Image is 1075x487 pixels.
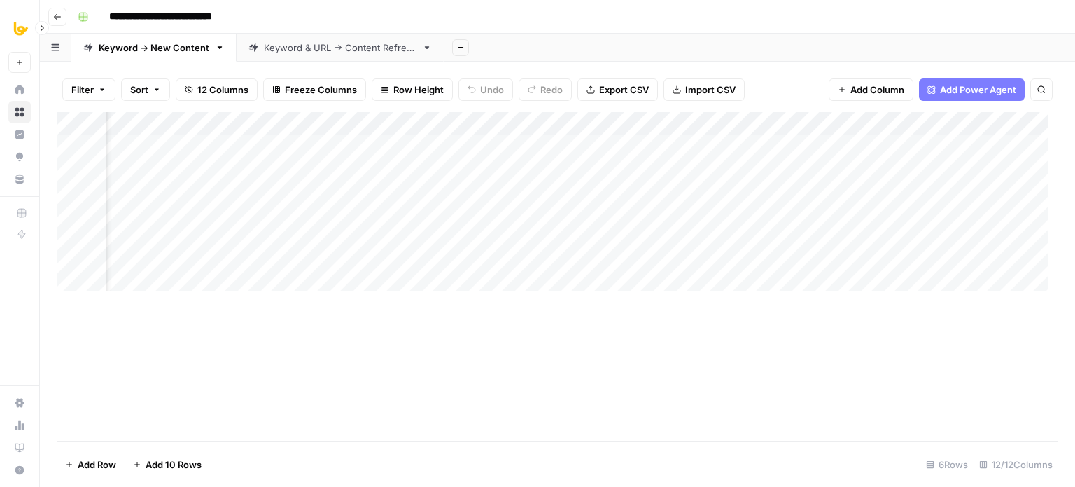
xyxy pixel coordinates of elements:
button: Help + Support [8,459,31,481]
button: Freeze Columns [263,78,366,101]
span: Redo [540,83,563,97]
span: Freeze Columns [285,83,357,97]
span: Add 10 Rows [146,458,202,472]
button: Add Column [829,78,913,101]
span: Import CSV [685,83,736,97]
div: 12/12 Columns [974,453,1058,476]
span: Undo [480,83,504,97]
a: Home [8,78,31,101]
span: Row Height [393,83,444,97]
a: Insights [8,123,31,146]
span: Add Row [78,458,116,472]
a: Usage [8,414,31,437]
button: Add Row [57,453,125,476]
img: All About AI Logo [8,16,34,41]
div: Keyword & URL -> Content Refresh [264,41,416,55]
button: Filter [62,78,115,101]
span: Filter [71,83,94,97]
a: Keyword & URL -> Content Refresh [237,34,444,62]
button: Export CSV [577,78,658,101]
span: Export CSV [599,83,649,97]
a: Settings [8,392,31,414]
button: Add 10 Rows [125,453,210,476]
span: Add Power Agent [940,83,1016,97]
button: Redo [519,78,572,101]
span: Add Column [850,83,904,97]
button: Import CSV [663,78,745,101]
button: 12 Columns [176,78,258,101]
button: Add Power Agent [919,78,1025,101]
a: Opportunities [8,146,31,168]
div: 6 Rows [920,453,974,476]
span: 12 Columns [197,83,248,97]
a: Your Data [8,168,31,191]
a: Keyword -> New Content [71,34,237,62]
a: Learning Hub [8,437,31,459]
span: Sort [130,83,148,97]
button: Undo [458,78,513,101]
a: Browse [8,101,31,123]
div: Keyword -> New Content [99,41,209,55]
button: Workspace: All About AI [8,11,31,46]
button: Row Height [372,78,453,101]
button: Sort [121,78,170,101]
